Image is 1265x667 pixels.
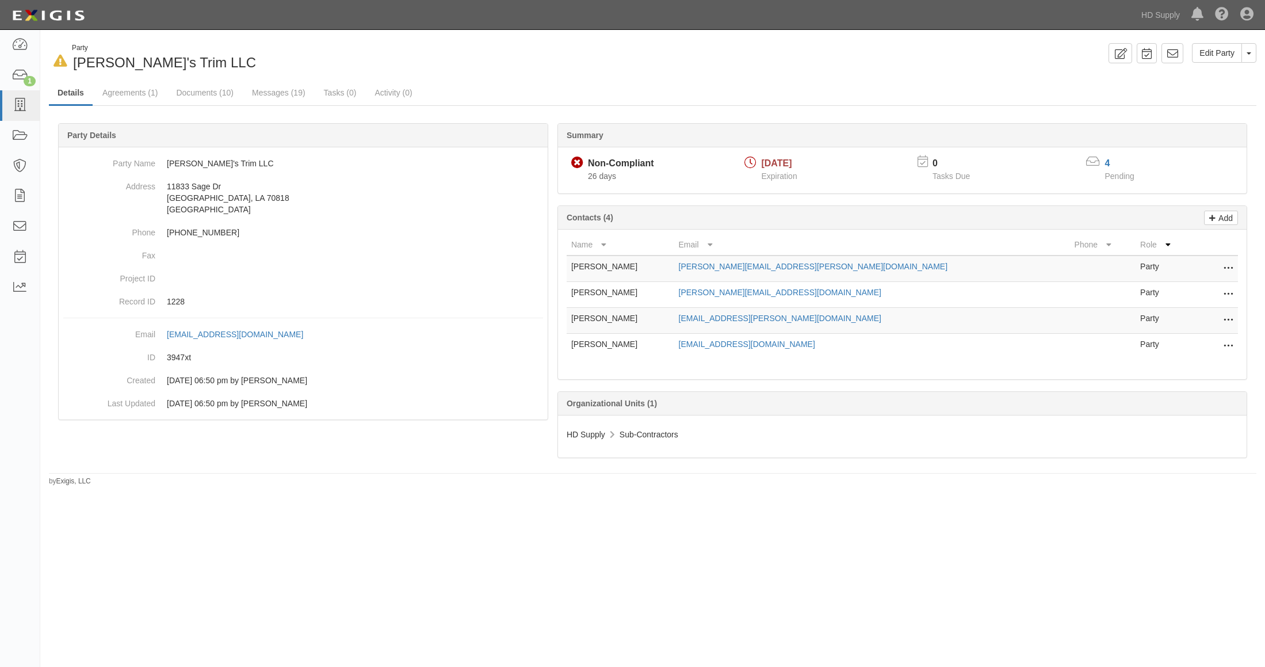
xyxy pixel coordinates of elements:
[63,244,155,261] dt: Fax
[1215,8,1229,22] i: Help Center - Complianz
[567,256,674,282] td: [PERSON_NAME]
[1216,211,1233,224] p: Add
[620,430,678,439] span: Sub-Contractors
[315,81,365,104] a: Tasks (0)
[167,296,543,307] p: 1228
[932,157,984,170] p: 0
[1070,234,1136,256] th: Phone
[24,76,36,86] div: 1
[1136,334,1192,360] td: Party
[73,55,256,70] span: [PERSON_NAME]'s Trim LLC
[72,43,256,53] div: Party
[53,55,67,67] i: In Default since 09/04/2025
[63,152,543,175] dd: [PERSON_NAME]'s Trim LLC
[1204,211,1238,225] a: Add
[63,369,155,386] dt: Created
[63,392,543,415] dd: 01/17/2025 06:50 pm by Wonda Arbedul
[63,221,155,238] dt: Phone
[679,288,881,297] a: [PERSON_NAME][EMAIL_ADDRESS][DOMAIN_NAME]
[49,477,91,486] small: by
[567,131,603,140] b: Summary
[1136,308,1192,334] td: Party
[56,477,91,485] a: Exigis, LLC
[63,152,155,169] dt: Party Name
[63,175,155,192] dt: Address
[1136,234,1192,256] th: Role
[588,157,654,170] div: Non-Compliant
[9,5,88,26] img: logo-5460c22ac91f19d4615b14bd174203de0afe785f0fc80cf4dbbc73dc1793850b.png
[1105,171,1134,181] span: Pending
[567,308,674,334] td: [PERSON_NAME]
[63,221,543,244] dd: [PHONE_NUMBER]
[567,334,674,360] td: [PERSON_NAME]
[1136,256,1192,282] td: Party
[567,399,657,408] b: Organizational Units (1)
[243,81,314,104] a: Messages (19)
[567,430,605,439] span: HD Supply
[63,392,155,409] dt: Last Updated
[679,314,881,323] a: [EMAIL_ADDRESS][PERSON_NAME][DOMAIN_NAME]
[167,330,316,339] a: [EMAIL_ADDRESS][DOMAIN_NAME]
[366,81,421,104] a: Activity (0)
[932,171,970,181] span: Tasks Due
[588,171,616,181] span: Since 08/14/2025
[567,282,674,308] td: [PERSON_NAME]
[679,262,948,271] a: [PERSON_NAME][EMAIL_ADDRESS][PERSON_NAME][DOMAIN_NAME]
[94,81,166,104] a: Agreements (1)
[63,267,155,284] dt: Project ID
[674,234,1070,256] th: Email
[571,157,583,169] i: Non-Compliant
[63,346,543,369] dd: 3947xt
[63,323,155,340] dt: Email
[761,158,792,168] span: [DATE]
[167,329,303,340] div: [EMAIL_ADDRESS][DOMAIN_NAME]
[567,234,674,256] th: Name
[63,369,543,392] dd: 01/17/2025 06:50 pm by Wonda Arbedul
[67,131,116,140] b: Party Details
[167,81,242,104] a: Documents (10)
[1136,3,1186,26] a: HD Supply
[567,213,613,222] b: Contacts (4)
[1192,43,1242,63] a: Edit Party
[761,171,797,181] span: Expiration
[49,43,644,73] div: Tim's Trim LLC
[1105,158,1110,168] a: 4
[49,81,93,106] a: Details
[63,175,543,221] dd: 11833 Sage Dr [GEOGRAPHIC_DATA], LA 70818 [GEOGRAPHIC_DATA]
[63,346,155,363] dt: ID
[679,340,815,349] a: [EMAIL_ADDRESS][DOMAIN_NAME]
[1136,282,1192,308] td: Party
[63,290,155,307] dt: Record ID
